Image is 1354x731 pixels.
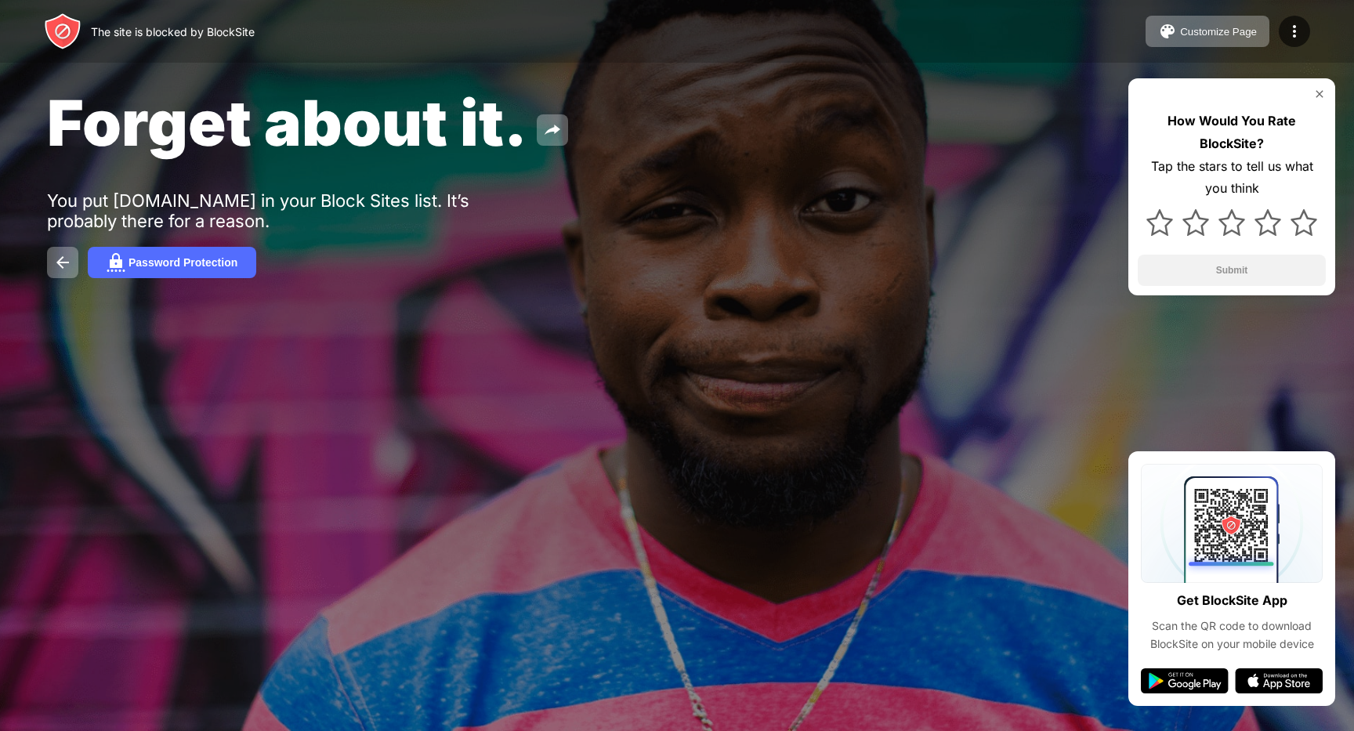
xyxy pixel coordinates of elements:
img: star.svg [1254,209,1281,236]
img: menu-icon.svg [1285,22,1304,41]
img: pallet.svg [1158,22,1177,41]
div: Scan the QR code to download BlockSite on your mobile device [1141,617,1323,653]
img: star.svg [1291,209,1317,236]
button: Password Protection [88,247,256,278]
div: You put [DOMAIN_NAME] in your Block Sites list. It’s probably there for a reason. [47,190,531,231]
span: Forget about it. [47,85,527,161]
img: google-play.svg [1141,668,1229,693]
div: The site is blocked by BlockSite [91,25,255,38]
button: Customize Page [1146,16,1269,47]
img: back.svg [53,253,72,272]
img: app-store.svg [1235,668,1323,693]
img: star.svg [1146,209,1173,236]
img: star.svg [1182,209,1209,236]
div: How Would You Rate BlockSite? [1138,110,1326,155]
img: password.svg [107,253,125,272]
div: Password Protection [129,256,237,269]
div: Customize Page [1180,26,1257,38]
button: Submit [1138,255,1326,286]
img: qrcode.svg [1141,464,1323,583]
img: share.svg [543,121,562,139]
div: Tap the stars to tell us what you think [1138,155,1326,201]
img: header-logo.svg [44,13,81,50]
div: Get BlockSite App [1177,589,1287,612]
img: rate-us-close.svg [1313,88,1326,100]
img: star.svg [1218,209,1245,236]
